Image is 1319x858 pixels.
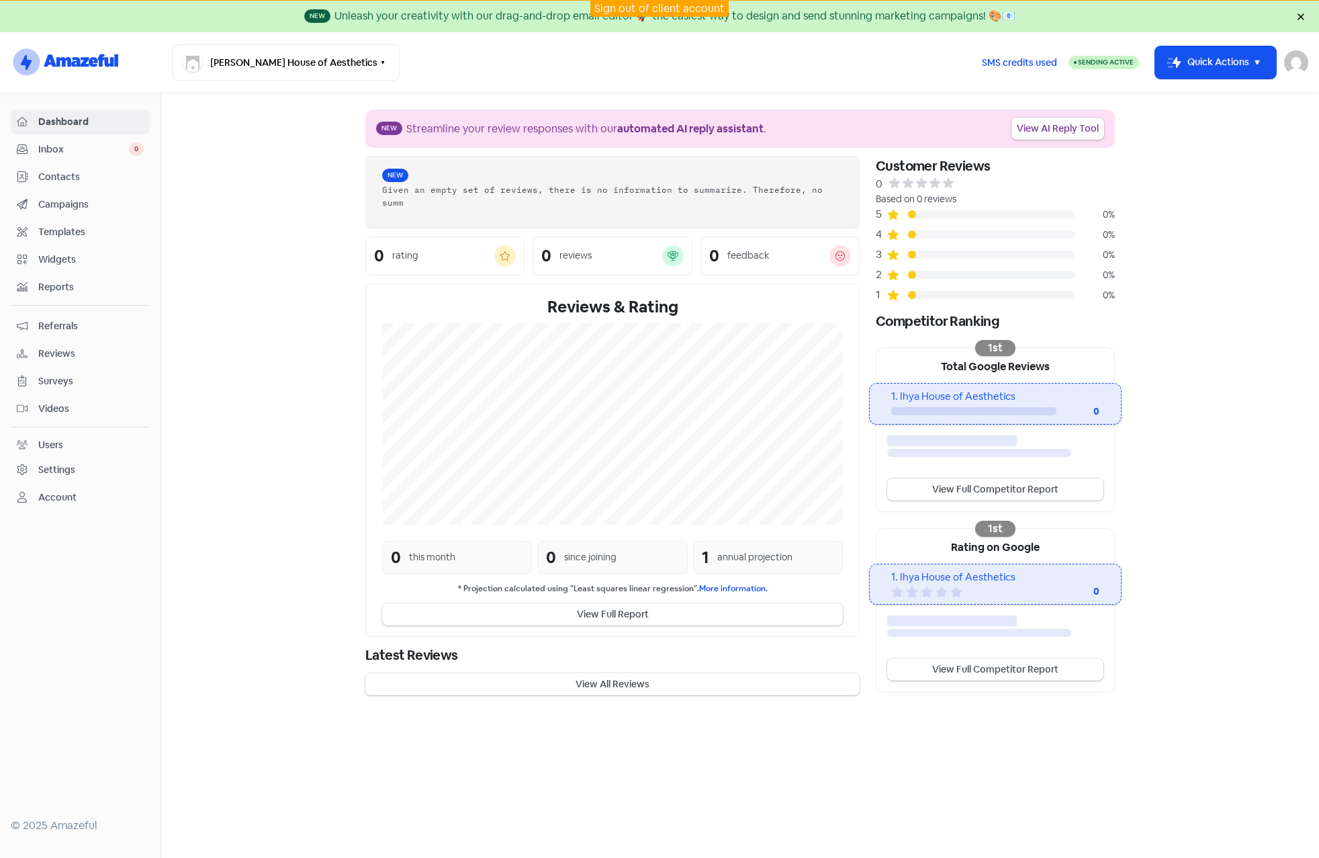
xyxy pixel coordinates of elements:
[382,603,843,626] button: View Full Report
[38,225,144,239] span: Templates
[38,198,144,212] span: Campaigns
[1075,248,1115,262] div: 0%
[1075,268,1115,282] div: 0%
[172,44,400,81] button: [PERSON_NAME] House of Aesthetics
[11,396,150,421] a: Videos
[38,374,144,388] span: Surveys
[975,340,1015,356] div: 1st
[876,348,1114,383] div: Total Google Reviews
[38,490,77,505] div: Account
[533,237,692,275] a: 0reviews
[876,226,886,243] div: 4
[382,295,843,319] div: Reviews & Rating
[700,237,860,275] a: 0feedback
[887,478,1103,501] a: View Full Competitor Report
[38,319,144,333] span: Referrals
[982,56,1057,70] span: SMS credits used
[38,438,63,452] div: Users
[709,248,719,264] div: 0
[11,369,150,394] a: Surveys
[1075,228,1115,242] div: 0%
[38,463,75,477] div: Settings
[11,192,150,217] a: Campaigns
[876,247,886,263] div: 3
[382,169,408,182] span: New
[1056,404,1099,419] div: 0
[1075,208,1115,222] div: 0%
[970,54,1068,69] a: SMS credits used
[891,389,1099,404] div: 1. Ihya House of Aesthetics
[1068,54,1139,71] a: Sending Active
[11,275,150,300] a: Reports
[1046,585,1099,599] div: 0
[409,550,455,564] div: this month
[382,583,843,595] small: * Projection calculated using "Least squares linear regression".
[887,658,1103,681] a: View Full Competitor Report
[594,1,725,15] a: Sign out of client account
[975,521,1015,537] div: 1st
[11,818,150,834] div: © 2025 Amazeful
[392,249,418,263] div: rating
[876,192,1115,206] div: Based on 0 reviews
[38,347,144,361] span: Reviews
[374,248,384,264] div: 0
[617,122,764,136] b: automated AI reply assistant
[406,121,766,137] div: Streamline your review responses with our .
[559,249,592,263] div: reviews
[1011,118,1104,140] a: View AI Reply Tool
[129,142,144,156] span: 0
[1155,46,1276,79] button: Quick Actions
[11,341,150,366] a: Reviews
[365,237,525,275] a: 0rating
[11,165,150,189] a: Contacts
[11,137,150,162] a: Inbox 0
[38,280,144,294] span: Reports
[11,247,150,272] a: Widgets
[38,402,144,416] span: Videos
[876,529,1114,564] div: Rating on Google
[876,267,886,283] div: 2
[876,176,882,192] div: 0
[876,311,1115,331] div: Competitor Ranking
[365,645,860,665] div: Latest Reviews
[382,183,843,209] div: Given an empty set of reviews, there is no information to summarize. Therefore, no summ
[699,583,768,594] a: More information.
[1078,58,1134,67] span: Sending Active
[376,122,402,135] span: New
[391,546,401,570] div: 0
[876,206,886,222] div: 5
[38,115,144,129] span: Dashboard
[365,673,860,695] button: View All Reviews
[11,220,150,245] a: Templates
[876,156,1115,176] div: Customer Reviews
[11,110,150,134] a: Dashboard
[11,485,150,510] a: Account
[1075,288,1115,302] div: 0%
[11,433,150,458] a: Users
[1284,50,1308,75] img: User
[717,550,792,564] div: annual projection
[11,458,150,482] a: Settings
[541,248,551,264] div: 0
[702,546,709,570] div: 1
[11,314,150,339] a: Referrals
[876,287,886,303] div: 1
[38,142,129,157] span: Inbox
[564,550,617,564] div: since joining
[727,249,769,263] div: feedback
[38,170,144,184] span: Contacts
[38,253,144,267] span: Widgets
[891,570,1099,585] div: 1. Ihya House of Aesthetics
[546,546,556,570] div: 0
